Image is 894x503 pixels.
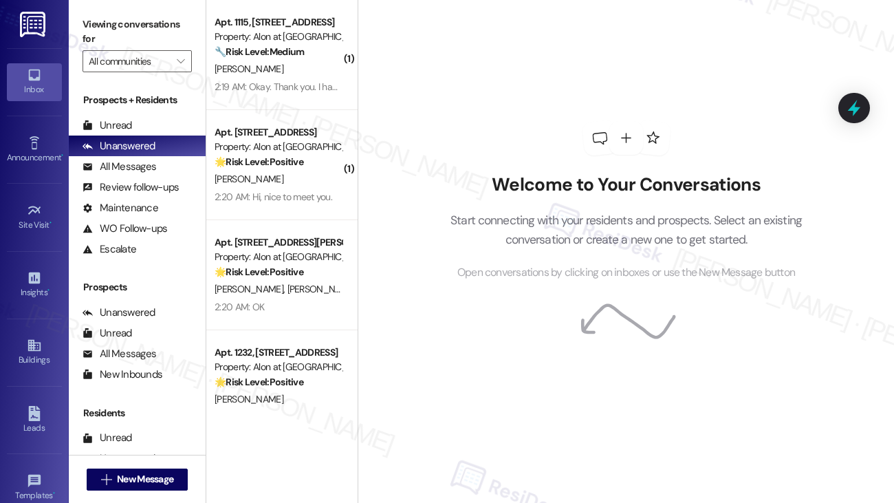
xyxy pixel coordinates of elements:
[69,93,206,107] div: Prospects + Residents
[215,30,342,44] div: Property: Alon at [GEOGRAPHIC_DATA]
[69,280,206,295] div: Prospects
[7,334,62,371] a: Buildings
[430,174,823,196] h2: Welcome to Your Conversations
[215,250,342,264] div: Property: Alon at [GEOGRAPHIC_DATA]
[215,301,264,313] div: 2:20 AM: OK
[215,173,283,185] span: [PERSON_NAME]
[89,50,170,72] input: All communities
[215,266,303,278] strong: 🌟 Risk Level: Positive
[215,235,342,250] div: Apt. [STREET_ADDRESS][PERSON_NAME]
[53,489,55,498] span: •
[83,160,156,174] div: All Messages
[215,125,342,140] div: Apt. [STREET_ADDRESS]
[117,472,173,486] span: New Message
[215,156,303,168] strong: 🌟 Risk Level: Positive
[7,199,62,236] a: Site Visit •
[83,14,192,50] label: Viewing conversations for
[215,345,342,360] div: Apt. 1232, [STREET_ADDRESS]
[7,402,62,439] a: Leads
[215,81,631,93] div: 2:19 AM: Okay. Thank you. I have been waiting for a replacement fan in our living room since we m...
[47,286,50,295] span: •
[50,218,52,228] span: •
[7,266,62,303] a: Insights •
[83,306,155,320] div: Unanswered
[215,140,342,154] div: Property: Alon at [GEOGRAPHIC_DATA]
[215,63,283,75] span: [PERSON_NAME]
[83,367,162,382] div: New Inbounds
[215,15,342,30] div: Apt. 1115, [STREET_ADDRESS]
[83,451,155,466] div: Unanswered
[177,56,184,67] i: 
[215,376,303,388] strong: 🌟 Risk Level: Positive
[61,151,63,160] span: •
[215,393,283,405] span: [PERSON_NAME]
[83,139,155,153] div: Unanswered
[87,469,188,491] button: New Message
[83,242,136,257] div: Escalate
[215,360,342,374] div: Property: Alon at [GEOGRAPHIC_DATA]
[287,283,356,295] span: [PERSON_NAME]
[215,45,304,58] strong: 🔧 Risk Level: Medium
[430,211,823,250] p: Start connecting with your residents and prospects. Select an existing conversation or create a n...
[83,347,156,361] div: All Messages
[83,431,132,445] div: Unread
[101,474,111,485] i: 
[7,63,62,100] a: Inbox
[20,12,48,37] img: ResiDesk Logo
[83,326,132,341] div: Unread
[457,264,795,281] span: Open conversations by clicking on inboxes or use the New Message button
[215,191,332,203] div: 2:20 AM: Hi, nice to meet you.
[215,283,287,295] span: [PERSON_NAME]
[83,222,167,236] div: WO Follow-ups
[69,406,206,420] div: Residents
[83,201,158,215] div: Maintenance
[83,180,179,195] div: Review follow-ups
[83,118,132,133] div: Unread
